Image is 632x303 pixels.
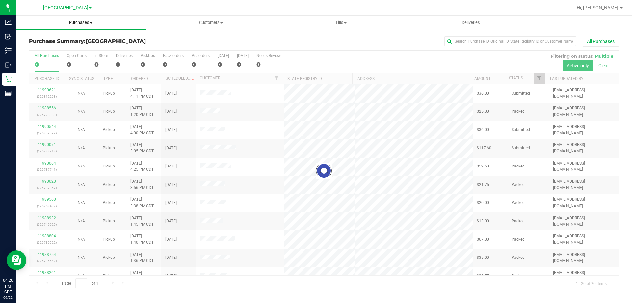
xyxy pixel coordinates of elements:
[146,20,276,26] span: Customers
[3,277,13,295] p: 04:26 PM CDT
[43,5,88,11] span: [GEOGRAPHIC_DATA]
[276,16,406,30] a: Tills
[583,36,619,47] button: All Purchases
[16,20,146,26] span: Purchases
[5,47,12,54] inline-svg: Inventory
[5,33,12,40] inline-svg: Inbound
[453,20,489,26] span: Deliveries
[5,62,12,68] inline-svg: Outbound
[5,76,12,82] inline-svg: Retail
[16,16,146,30] a: Purchases
[444,36,576,46] input: Search Purchase ID, Original ID, State Registry ID or Customer Name...
[146,16,276,30] a: Customers
[86,38,146,44] span: [GEOGRAPHIC_DATA]
[406,16,536,30] a: Deliveries
[5,19,12,26] inline-svg: Analytics
[5,90,12,97] inline-svg: Reports
[29,38,225,44] h3: Purchase Summary:
[7,250,26,270] iframe: Resource center
[3,295,13,300] p: 09/22
[577,5,619,10] span: Hi, [PERSON_NAME]!
[276,20,406,26] span: Tills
